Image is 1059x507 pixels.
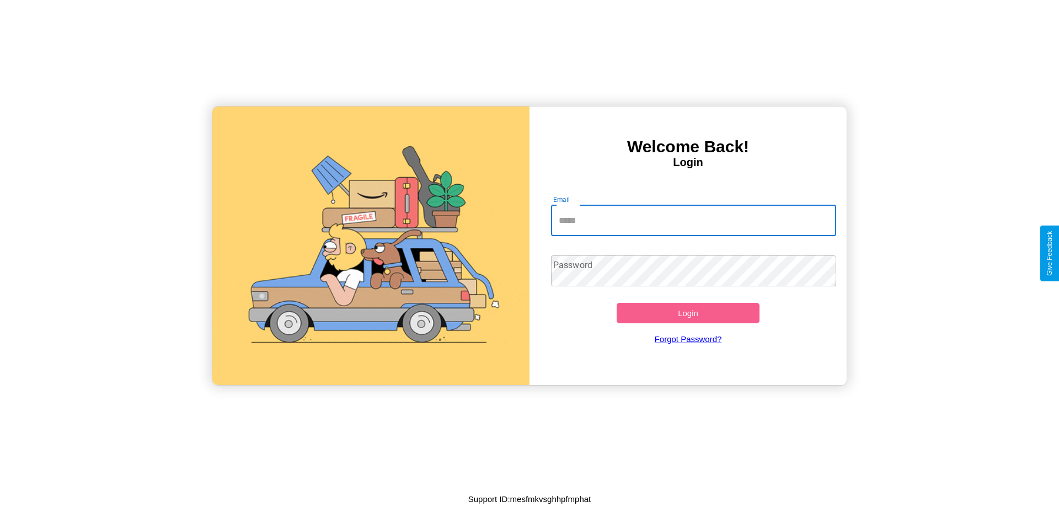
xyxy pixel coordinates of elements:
[545,323,831,355] a: Forgot Password?
[617,303,760,323] button: Login
[1046,231,1053,276] div: Give Feedback
[212,106,529,385] img: gif
[468,492,591,506] p: Support ID: mesfmkvsghhpfmphat
[553,195,570,204] label: Email
[529,137,847,156] h3: Welcome Back!
[529,156,847,169] h4: Login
